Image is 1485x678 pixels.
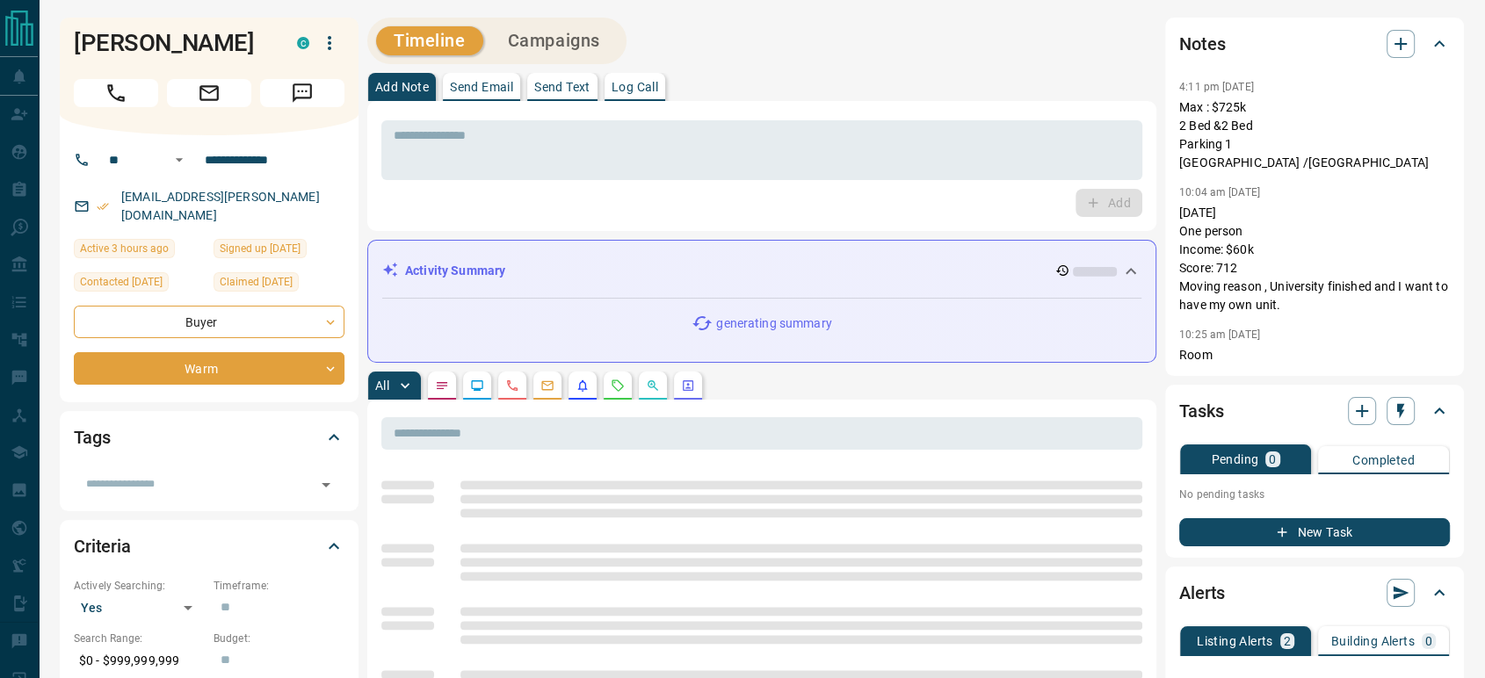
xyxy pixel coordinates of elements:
[1179,23,1450,65] div: Notes
[260,79,344,107] span: Message
[74,79,158,107] span: Call
[74,532,131,560] h2: Criteria
[435,379,449,393] svg: Notes
[1179,579,1225,607] h2: Alerts
[1179,81,1254,93] p: 4:11 pm [DATE]
[382,255,1141,287] div: Activity Summary
[1179,346,1450,364] p: Room
[1179,186,1260,198] p: 10:04 am [DATE]
[576,379,590,393] svg: Listing Alerts
[1331,635,1415,647] p: Building Alerts
[74,416,344,458] div: Tags
[74,423,110,451] h2: Tags
[74,352,344,385] div: Warm
[1179,397,1223,425] h2: Tasks
[376,26,483,55] button: Timeline
[681,379,695,393] svg: Agent Actions
[214,631,344,646] p: Budget:
[1179,481,1450,508] p: No pending tasks
[297,37,309,49] div: condos.ca
[534,81,590,93] p: Send Text
[1284,635,1291,647] p: 2
[1352,454,1415,466] p: Completed
[121,190,320,222] a: [EMAIL_ADDRESS][PERSON_NAME][DOMAIN_NAME]
[74,306,344,338] div: Buyer
[375,81,429,93] p: Add Note
[716,314,831,333] p: generating summary
[80,273,163,291] span: Contacted [DATE]
[220,273,293,291] span: Claimed [DATE]
[612,81,658,93] p: Log Call
[611,379,625,393] svg: Requests
[1197,635,1273,647] p: Listing Alerts
[214,272,344,297] div: Mon May 30 2022
[1179,98,1450,172] p: Max : $725k 2 Bed &2 Bed Parking 1 [GEOGRAPHIC_DATA] /[GEOGRAPHIC_DATA]
[1179,204,1450,314] p: [DATE] One person Income: $60k Score: 712 Moving reason , University finished and I want to have ...
[167,79,251,107] span: Email
[1269,453,1276,465] p: 0
[1179,518,1450,546] button: New Task
[74,631,205,646] p: Search Range:
[74,578,205,594] p: Actively Searching:
[1179,572,1450,614] div: Alerts
[1179,390,1450,432] div: Tasks
[214,239,344,263] div: Mon May 30 2022
[505,379,519,393] svg: Calls
[1211,453,1258,465] p: Pending
[97,200,109,213] svg: Email Verified
[214,578,344,594] p: Timeframe:
[74,239,205,263] div: Tue Aug 12 2025
[540,379,554,393] svg: Emails
[220,240,301,257] span: Signed up [DATE]
[74,272,205,297] div: Mon Aug 11 2025
[375,379,389,392] p: All
[169,149,190,170] button: Open
[405,262,505,280] p: Activity Summary
[74,29,271,57] h1: [PERSON_NAME]
[1179,30,1225,58] h2: Notes
[490,26,618,55] button: Campaigns
[74,525,344,567] div: Criteria
[74,594,205,622] div: Yes
[314,472,338,497] button: Open
[646,379,660,393] svg: Opportunities
[80,240,169,257] span: Active 3 hours ago
[74,646,205,675] p: $0 - $999,999,999
[1425,635,1432,647] p: 0
[470,379,484,393] svg: Lead Browsing Activity
[450,81,513,93] p: Send Email
[1179,328,1260,341] p: 10:25 am [DATE]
